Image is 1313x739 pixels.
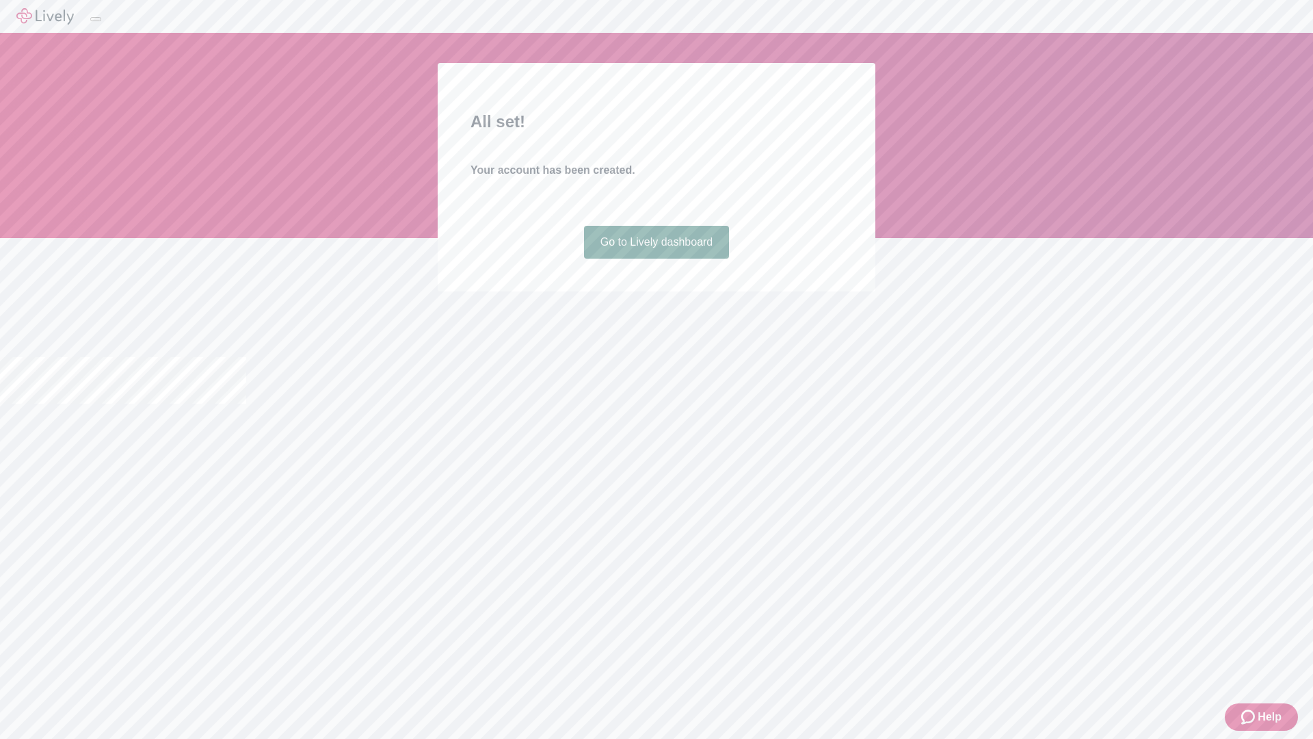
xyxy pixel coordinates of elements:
[1258,709,1282,725] span: Help
[16,8,74,25] img: Lively
[470,162,843,179] h4: Your account has been created.
[470,109,843,134] h2: All set!
[90,17,101,21] button: Log out
[584,226,730,259] a: Go to Lively dashboard
[1241,709,1258,725] svg: Zendesk support icon
[1225,703,1298,731] button: Zendesk support iconHelp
